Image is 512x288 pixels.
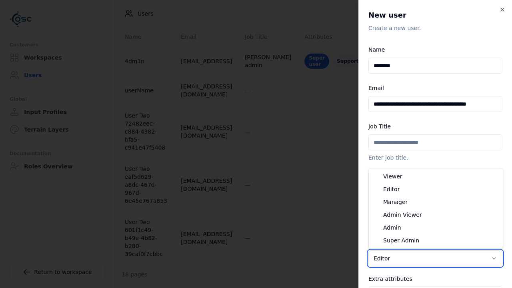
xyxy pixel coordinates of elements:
[383,236,419,244] span: Super Admin
[383,224,401,232] span: Admin
[383,172,402,180] span: Viewer
[383,198,408,206] span: Manager
[383,185,400,193] span: Editor
[383,211,422,219] span: Admin Viewer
